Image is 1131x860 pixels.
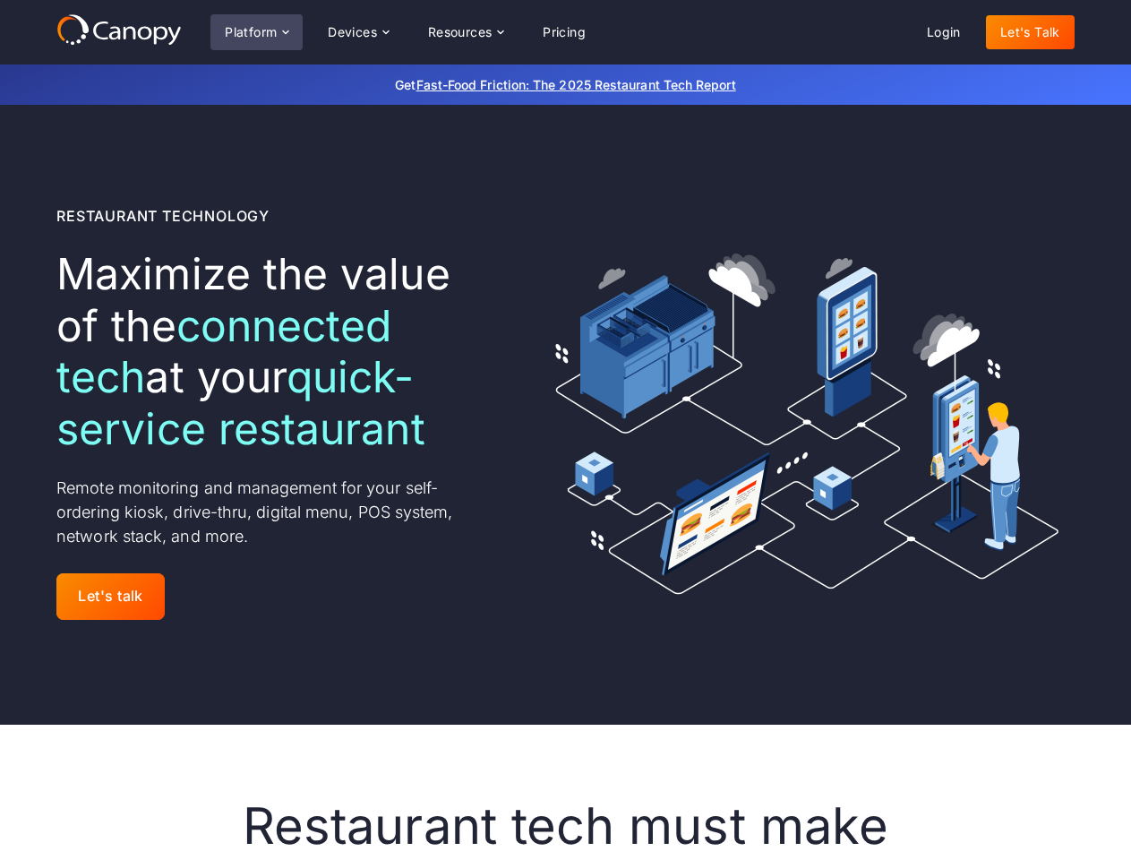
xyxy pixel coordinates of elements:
a: Login [913,15,975,49]
div: Devices [328,26,377,39]
h1: Maximize the value of the at your [56,248,486,454]
div: Devices [313,14,403,50]
div: Platform [210,14,303,50]
em: quick-service restaurant [56,350,424,455]
a: Let's Talk [986,15,1075,49]
div: Resources [414,14,518,50]
div: Platform [225,26,277,39]
a: Fast-Food Friction: The 2025 Restaurant Tech Report [416,77,736,92]
div: Resources [428,26,493,39]
p: Get [127,75,1005,94]
em: connected tech [56,299,391,404]
a: Pricing [528,15,600,49]
div: Restaurant Technology [56,205,270,227]
p: Remote monitoring and management for your self-ordering kiosk, drive-thru, digital menu, POS syst... [56,476,486,548]
a: Let's talk [56,573,165,619]
div: Let's talk [78,588,143,605]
